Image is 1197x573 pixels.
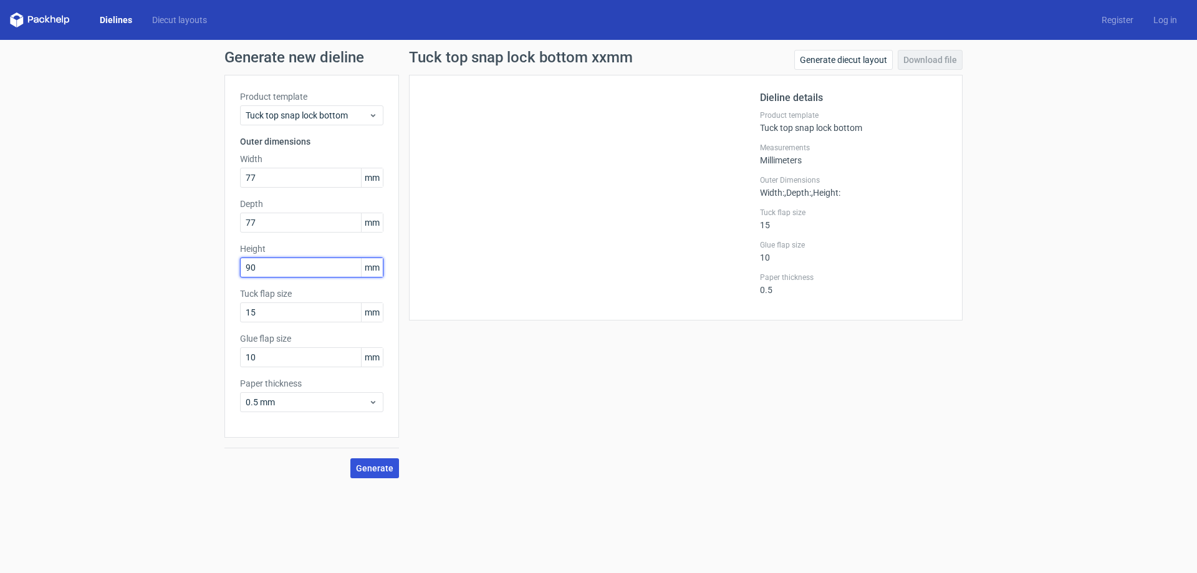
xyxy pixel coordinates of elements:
h3: Outer dimensions [240,135,383,148]
label: Measurements [760,143,947,153]
label: Product template [240,90,383,103]
label: Tuck flap size [760,208,947,218]
div: 0.5 [760,272,947,295]
label: Depth [240,198,383,210]
div: Tuck top snap lock bottom [760,110,947,133]
a: Dielines [90,14,142,26]
a: Log in [1143,14,1187,26]
div: 10 [760,240,947,262]
div: 15 [760,208,947,230]
label: Width [240,153,383,165]
a: Diecut layouts [142,14,217,26]
span: mm [361,303,383,322]
h2: Dieline details [760,90,947,105]
span: Tuck top snap lock bottom [246,109,368,122]
span: mm [361,213,383,232]
label: Paper thickness [240,377,383,390]
button: Generate [350,458,399,478]
span: Width : [760,188,784,198]
span: , Height : [811,188,840,198]
div: Millimeters [760,143,947,165]
h1: Generate new dieline [224,50,973,65]
a: Generate diecut layout [794,50,893,70]
label: Outer Dimensions [760,175,947,185]
span: 0.5 mm [246,396,368,408]
span: mm [361,348,383,367]
label: Paper thickness [760,272,947,282]
span: mm [361,168,383,187]
label: Height [240,243,383,255]
label: Glue flap size [240,332,383,345]
a: Register [1092,14,1143,26]
h1: Tuck top snap lock bottom xxmm [409,50,633,65]
label: Glue flap size [760,240,947,250]
span: mm [361,258,383,277]
span: Generate [356,464,393,473]
label: Tuck flap size [240,287,383,300]
span: , Depth : [784,188,811,198]
label: Product template [760,110,947,120]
